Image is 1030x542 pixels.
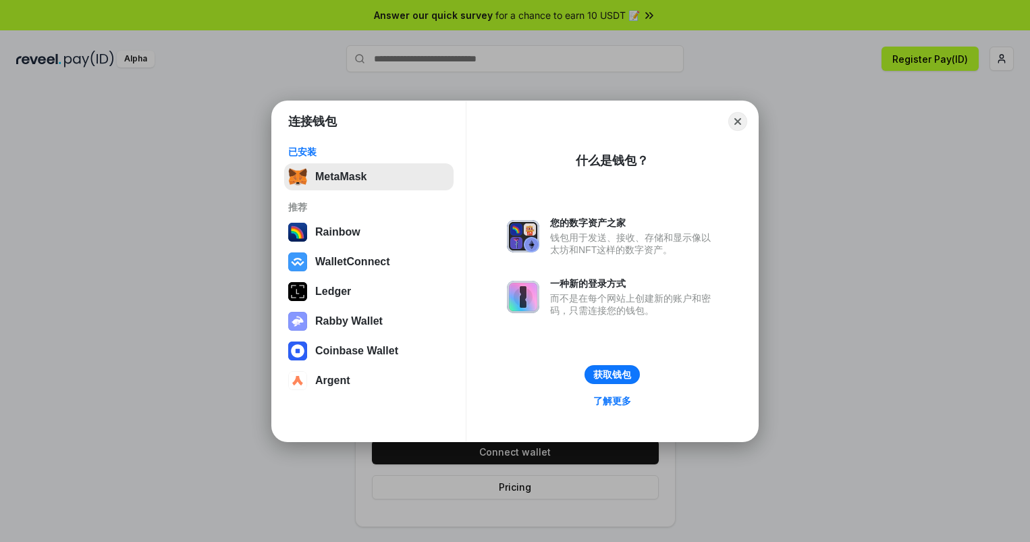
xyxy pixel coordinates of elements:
div: MetaMask [315,171,367,183]
img: svg+xml,%3Csvg%20xmlns%3D%22http%3A%2F%2Fwww.w3.org%2F2000%2Fsvg%22%20fill%3D%22none%22%20viewBox... [288,312,307,331]
h1: 连接钱包 [288,113,337,130]
img: svg+xml,%3Csvg%20width%3D%2228%22%20height%3D%2228%22%20viewBox%3D%220%200%2028%2028%22%20fill%3D... [288,342,307,360]
div: 了解更多 [593,395,631,407]
img: svg+xml,%3Csvg%20xmlns%3D%22http%3A%2F%2Fwww.w3.org%2F2000%2Fsvg%22%20fill%3D%22none%22%20viewBox... [507,220,539,252]
div: 钱包用于发送、接收、存储和显示像以太坊和NFT这样的数字资产。 [550,232,717,256]
div: WalletConnect [315,256,390,268]
img: svg+xml,%3Csvg%20xmlns%3D%22http%3A%2F%2Fwww.w3.org%2F2000%2Fsvg%22%20fill%3D%22none%22%20viewBox... [507,281,539,313]
div: Argent [315,375,350,387]
div: 获取钱包 [593,369,631,381]
button: Ledger [284,278,454,305]
div: 推荐 [288,201,450,213]
img: svg+xml,%3Csvg%20width%3D%22120%22%20height%3D%22120%22%20viewBox%3D%220%200%20120%20120%22%20fil... [288,223,307,242]
button: Rainbow [284,219,454,246]
img: svg+xml,%3Csvg%20xmlns%3D%22http%3A%2F%2Fwww.w3.org%2F2000%2Fsvg%22%20width%3D%2228%22%20height%3... [288,282,307,301]
button: MetaMask [284,163,454,190]
button: Coinbase Wallet [284,337,454,364]
div: 而不是在每个网站上创建新的账户和密码，只需连接您的钱包。 [550,292,717,317]
div: 已安装 [288,146,450,158]
button: Argent [284,367,454,394]
div: 您的数字资产之家 [550,217,717,229]
button: WalletConnect [284,248,454,275]
button: 获取钱包 [585,365,640,384]
img: svg+xml,%3Csvg%20width%3D%2228%22%20height%3D%2228%22%20viewBox%3D%220%200%2028%2028%22%20fill%3D... [288,371,307,390]
div: Ledger [315,286,351,298]
div: 一种新的登录方式 [550,277,717,290]
div: Coinbase Wallet [315,345,398,357]
img: svg+xml,%3Csvg%20width%3D%2228%22%20height%3D%2228%22%20viewBox%3D%220%200%2028%2028%22%20fill%3D... [288,252,307,271]
div: Rabby Wallet [315,315,383,327]
img: svg+xml,%3Csvg%20fill%3D%22none%22%20height%3D%2233%22%20viewBox%3D%220%200%2035%2033%22%20width%... [288,167,307,186]
div: Rainbow [315,226,360,238]
a: 了解更多 [585,392,639,410]
button: Rabby Wallet [284,308,454,335]
button: Close [728,112,747,131]
div: 什么是钱包？ [576,153,649,169]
